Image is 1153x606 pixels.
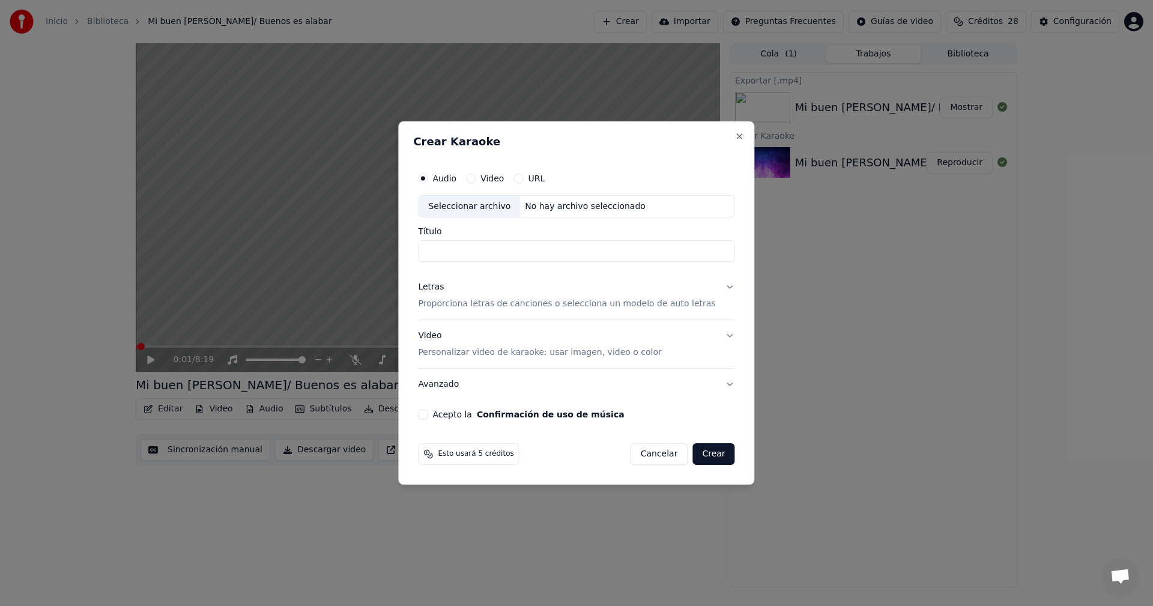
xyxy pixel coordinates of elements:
[419,196,520,217] div: Seleccionar archivo
[692,443,734,465] button: Crear
[418,369,734,400] button: Avanzado
[520,201,650,213] div: No hay archivo seleccionado
[413,136,739,147] h2: Crear Karaoke
[432,174,456,183] label: Audio
[438,449,513,459] span: Esto usará 5 créditos
[418,347,661,359] p: Personalizar video de karaoke: usar imagen, video o color
[480,174,504,183] label: Video
[432,410,624,419] label: Acepto la
[418,282,444,294] div: Letras
[418,298,715,311] p: Proporciona letras de canciones o selecciona un modelo de auto letras
[631,443,688,465] button: Cancelar
[418,272,734,320] button: LetrasProporciona letras de canciones o selecciona un modelo de auto letras
[418,321,734,369] button: VideoPersonalizar video de karaoke: usar imagen, video o color
[418,330,661,359] div: Video
[418,228,734,236] label: Título
[528,174,545,183] label: URL
[477,410,625,419] button: Acepto la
